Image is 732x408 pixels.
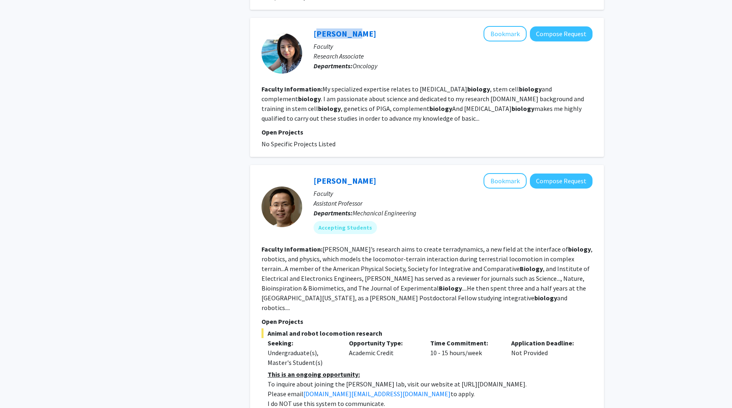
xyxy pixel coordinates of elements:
p: Faculty [314,189,593,198]
a: [PERSON_NAME] [314,28,376,39]
button: Add Xuan Yuan to Bookmarks [484,26,527,41]
span: Animal and robot locomotion research [261,328,593,338]
div: 10 - 15 hours/week [424,338,505,367]
p: Research Associate [314,51,593,61]
button: Compose Request to Chen Li [530,174,593,189]
b: Departments: [314,62,353,70]
span: Oncology [353,62,377,70]
b: biology [429,104,452,113]
b: biology [512,104,534,113]
iframe: Chat [6,371,35,402]
a: [PERSON_NAME] [314,176,376,186]
button: Add Chen Li to Bookmarks [484,173,527,189]
b: Biology [520,265,543,273]
p: Assistant Professor [314,198,593,208]
u: This is an ongoing opportunity: [268,370,360,378]
div: Undergraduate(s), Master's Student(s) [268,348,337,367]
b: Biology [439,284,462,292]
p: Seeking: [268,338,337,348]
mat-chip: Accepting Students [314,221,377,234]
b: biology [298,95,321,103]
p: Faculty [314,41,593,51]
b: biology [467,85,490,93]
p: Open Projects [261,127,593,137]
div: Academic Credit [343,338,424,367]
p: Time Commitment: [430,338,499,348]
b: Departments: [314,209,353,217]
p: Application Deadline: [511,338,580,348]
p: Open Projects [261,317,593,326]
div: Not Provided [505,338,586,367]
b: biology [534,294,557,302]
fg-read-more: [PERSON_NAME]’s research aims to create terradynamics, a new field at the interface of , robotics... [261,245,593,312]
b: biology [568,245,591,253]
b: Faculty Information: [261,245,322,253]
b: biology [318,104,341,113]
p: To inquire about joining the [PERSON_NAME] lab, visit our website at [URL][DOMAIN_NAME]. [268,379,593,389]
p: Opportunity Type: [349,338,418,348]
p: Please email to apply. [268,389,593,399]
span: Mechanical Engineering [353,209,416,217]
b: biology [519,85,542,93]
span: No Specific Projects Listed [261,140,335,148]
a: [DOMAIN_NAME][EMAIL_ADDRESS][DOMAIN_NAME] [303,390,451,398]
fg-read-more: My specialized expertise relates to [MEDICAL_DATA] , stem cell and complement . I am passionate a... [261,85,584,122]
button: Compose Request to Xuan Yuan [530,26,593,41]
b: Faculty Information: [261,85,322,93]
